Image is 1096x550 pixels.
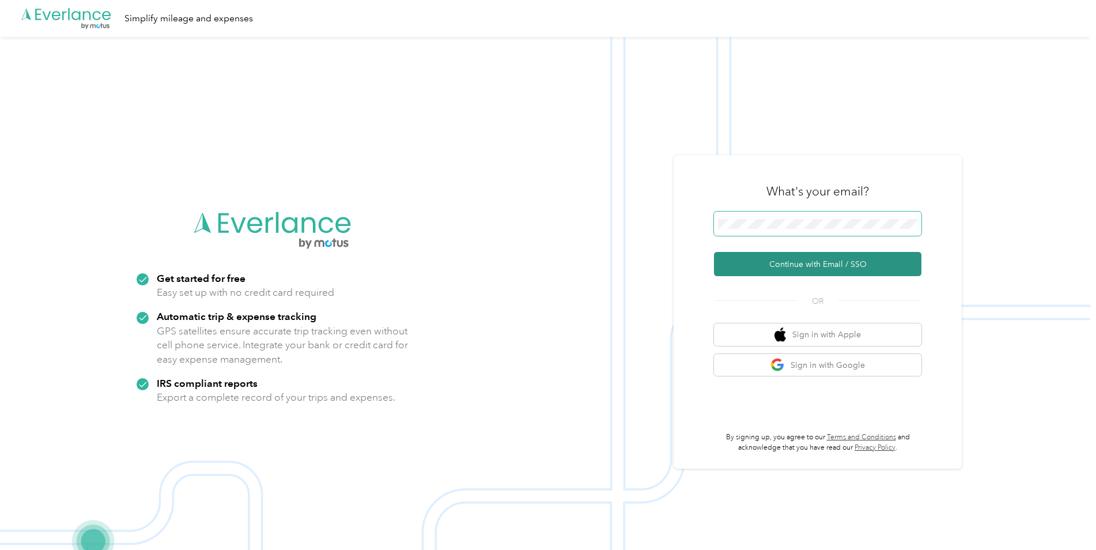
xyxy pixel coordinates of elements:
[770,358,785,372] img: google logo
[855,443,895,452] a: Privacy Policy
[157,272,245,284] strong: Get started for free
[157,390,395,405] p: Export a complete record of your trips and expenses.
[714,354,921,376] button: google logoSign in with Google
[766,183,869,199] h3: What's your email?
[774,327,786,342] img: apple logo
[157,285,334,300] p: Easy set up with no credit card required
[157,377,258,389] strong: IRS compliant reports
[124,12,253,26] div: Simplify mileage and expenses
[714,323,921,346] button: apple logoSign in with Apple
[714,432,921,453] p: By signing up, you agree to our and acknowledge that you have read our .
[157,324,409,367] p: GPS satellites ensure accurate trip tracking even without cell phone service. Integrate your bank...
[157,310,316,322] strong: Automatic trip & expense tracking
[798,295,838,307] span: OR
[827,433,896,442] a: Terms and Conditions
[714,252,921,276] button: Continue with Email / SSO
